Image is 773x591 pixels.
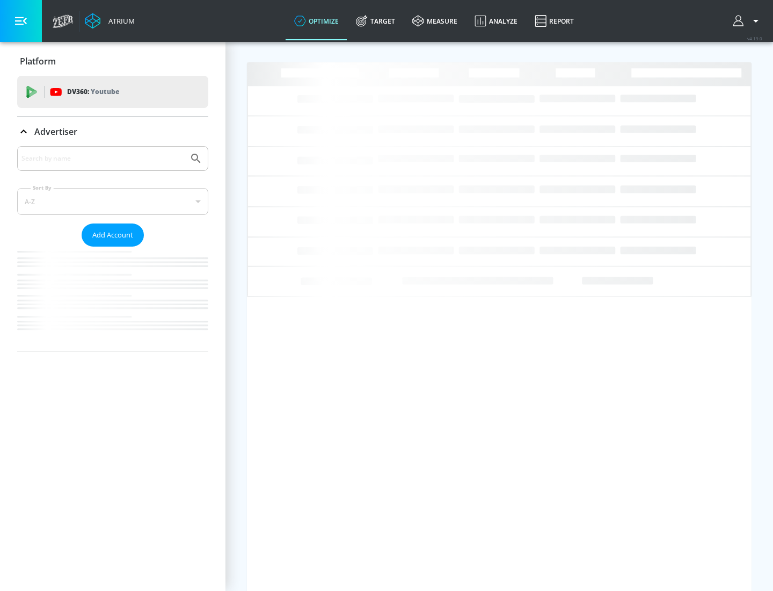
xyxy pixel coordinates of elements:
div: Advertiser [17,117,208,147]
a: Atrium [85,13,135,29]
div: Platform [17,46,208,76]
a: Target [347,2,404,40]
p: DV360: [67,86,119,98]
a: Report [526,2,582,40]
p: Platform [20,55,56,67]
p: Advertiser [34,126,77,138]
a: measure [404,2,466,40]
p: Youtube [91,86,119,97]
span: Add Account [92,229,133,241]
div: A-Z [17,188,208,215]
div: Advertiser [17,146,208,351]
button: Add Account [82,224,144,247]
a: optimize [286,2,347,40]
input: Search by name [21,152,184,165]
div: DV360: Youtube [17,76,208,108]
label: Sort By [31,184,54,191]
a: Analyze [466,2,526,40]
nav: list of Advertiser [17,247,208,351]
div: Atrium [104,16,135,26]
span: v 4.19.0 [747,35,762,41]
